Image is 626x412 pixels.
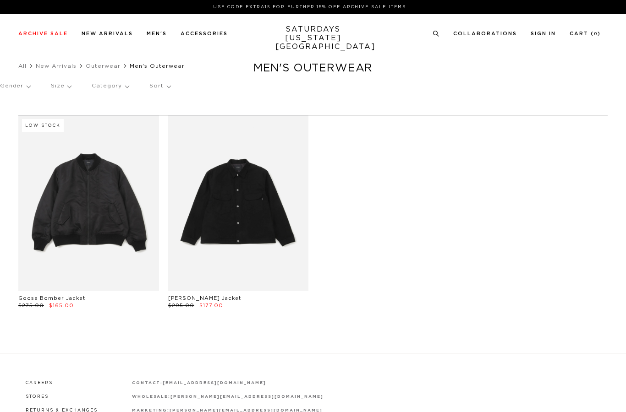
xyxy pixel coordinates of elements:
span: Men's Outerwear [130,63,185,69]
a: All [18,63,27,69]
small: 0 [594,32,598,36]
strong: contact: [132,381,163,385]
span: $295.00 [168,303,194,308]
a: Careers [26,381,53,385]
p: Category [92,76,129,97]
p: Size [51,76,71,97]
a: Men's [147,31,167,36]
p: Sort [149,76,170,97]
a: [PERSON_NAME] Jacket [168,296,241,301]
a: Accessories [181,31,228,36]
a: Archive Sale [18,31,68,36]
a: Sign In [531,31,556,36]
a: New Arrivals [36,63,77,69]
div: Low Stock [22,119,64,132]
span: $165.00 [49,303,74,308]
a: Outerwear [86,63,121,69]
a: [PERSON_NAME][EMAIL_ADDRESS][DOMAIN_NAME] [170,395,323,399]
a: Goose Bomber Jacket [18,296,85,301]
p: Use Code EXTRA15 for Further 15% Off Archive Sale Items [22,4,597,11]
span: $177.00 [199,303,223,308]
a: Stores [26,395,49,399]
a: [EMAIL_ADDRESS][DOMAIN_NAME] [163,381,266,385]
span: $275.00 [18,303,44,308]
a: Collaborations [453,31,517,36]
strong: wholesale: [132,395,171,399]
a: New Arrivals [82,31,133,36]
a: Cart (0) [570,31,601,36]
a: SATURDAYS[US_STATE][GEOGRAPHIC_DATA] [275,25,351,51]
